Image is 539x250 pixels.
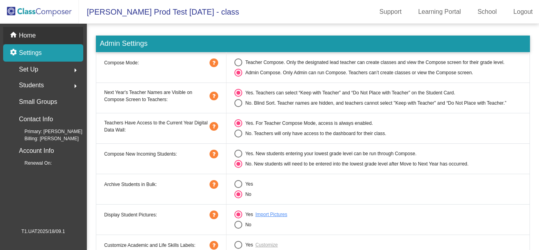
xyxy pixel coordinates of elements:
mat-radio-group: Select an option [234,58,522,77]
div: Teacher Compose. Only the designated lead teacher can create classes and view the Compose screen ... [242,59,505,66]
a: School [471,6,503,18]
a: Learning Portal [412,6,468,18]
p: Home [19,31,36,40]
div: No. Blind Sort. Teacher names are hidden, and teachers cannot select "Keep with Teacher" and “Do ... [242,100,507,107]
div: No [242,191,251,198]
mat-icon: arrow_right [71,66,80,75]
div: Yes. New students entering your lowest grade level can be run through Compose. [242,150,417,157]
div: No. New students will need to be entered into the lowest grade level after Move to Next Year has ... [242,160,469,167]
mat-radio-group: Select an option [234,89,522,107]
p: Contact Info [19,114,53,125]
span: Set Up [19,64,38,75]
span: Primary: [PERSON_NAME] [12,128,82,135]
p: Settings [19,48,42,58]
mat-radio-group: Select an option [234,211,522,229]
div: Yes [242,180,253,188]
div: Display Student Pictures: [104,211,218,219]
mat-icon: settings [9,48,19,58]
mat-icon: arrow_right [71,81,80,91]
mat-radio-group: Select an option [234,119,522,137]
div: Yes [242,211,253,218]
div: No. Teachers will only have access to the dashboard for their class. [242,130,386,137]
span: Students [19,80,44,91]
div: Yes. For Teacher Compose Mode, access is always enabled. [242,120,373,127]
mat-radio-group: Select an option [234,180,522,198]
a: Logout [507,6,539,18]
span: [PERSON_NAME] Prod Test [DATE] - class [79,6,239,18]
div: Customize Academic and Life Skills Labels: [104,241,218,250]
mat-radio-group: Select an option [234,150,522,168]
div: Compose Mode: [104,58,218,67]
a: Support [373,6,408,18]
p: Small Groups [19,96,57,107]
mat-icon: home [9,31,19,40]
a: Import Pictures [255,211,287,218]
div: Next Year's Teacher Names are Visible on Compose Screen to Teachers: [104,89,218,103]
div: Admin Compose. Only Admin can run Compose. Teachers can’t create classes or view the Compose screen. [242,69,473,76]
div: Compose New Incoming Students: [104,150,218,158]
span: Renewal On: [12,160,52,167]
span: Billing: [PERSON_NAME] [12,135,79,142]
div: Yes. Teachers can select “Keep with Teacher” and “Do Not Place with Teacher” on the Student Card. [242,89,455,96]
div: Archive Students in Bulk: [104,180,218,189]
div: Teachers Have Access to the Current Year Digital Data Wall: [104,119,218,133]
h3: Admin Settings [96,36,530,52]
div: No [242,221,251,228]
div: Yes [242,241,253,248]
p: Account Info [19,145,54,156]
